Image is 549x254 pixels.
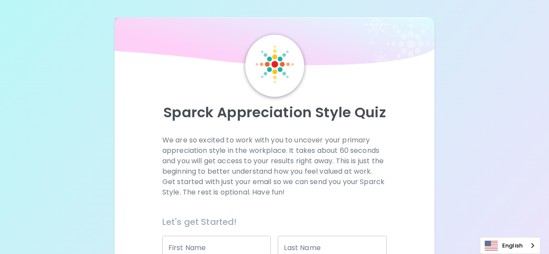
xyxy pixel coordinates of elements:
img: wave [115,17,435,69]
img: Sparck Logo [256,45,294,83]
a: English [480,238,540,254]
aside: Language selected: English [480,237,540,254]
p: Sparck Appreciation Style Quiz [125,104,424,121]
h6: Let's get Started! [162,215,387,229]
p: We are so excited to work with you to uncover your primary appreciation style in the workplace. I... [162,135,387,198]
div: Language [480,237,540,254]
